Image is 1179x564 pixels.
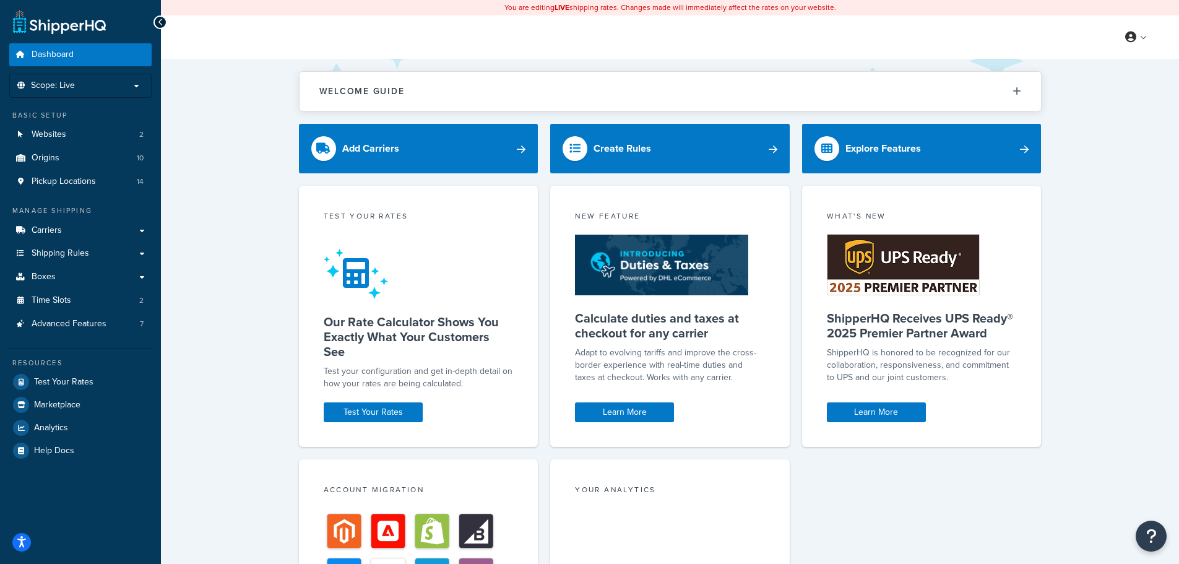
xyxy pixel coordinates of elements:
a: Analytics [9,417,152,439]
div: What's New [827,210,1017,225]
a: Learn More [575,402,674,422]
span: 2 [139,295,144,306]
a: Test Your Rates [9,371,152,393]
a: Add Carriers [299,124,538,173]
div: Resources [9,358,152,368]
h5: Calculate duties and taxes at checkout for any carrier [575,311,765,341]
div: Create Rules [594,140,651,157]
div: Explore Features [845,140,921,157]
button: Welcome Guide [300,72,1041,111]
span: Pickup Locations [32,176,96,187]
span: Scope: Live [31,80,75,91]
a: Marketplace [9,394,152,416]
div: Test your configuration and get in-depth detail on how your rates are being calculated. [324,365,514,390]
a: Create Rules [550,124,790,173]
span: Origins [32,153,59,163]
span: Websites [32,129,66,140]
b: LIVE [555,2,569,13]
h5: ShipperHQ Receives UPS Ready® 2025 Premier Partner Award [827,311,1017,341]
li: Time Slots [9,289,152,312]
li: Origins [9,147,152,170]
a: Shipping Rules [9,242,152,265]
div: Basic Setup [9,110,152,121]
p: Adapt to evolving tariffs and improve the cross-border experience with real-time duties and taxes... [575,347,765,384]
span: Analytics [34,423,68,433]
span: Test Your Rates [34,377,93,388]
a: Test Your Rates [324,402,423,422]
a: Carriers [9,219,152,242]
span: Boxes [32,272,56,282]
div: Account Migration [324,484,514,498]
div: Your Analytics [575,484,765,498]
a: Pickup Locations14 [9,170,152,193]
div: Manage Shipping [9,206,152,216]
span: 7 [140,319,144,329]
span: Marketplace [34,400,80,410]
a: Learn More [827,402,926,422]
h2: Welcome Guide [319,87,405,96]
a: Origins10 [9,147,152,170]
span: Help Docs [34,446,74,456]
span: 2 [139,129,144,140]
div: New Feature [575,210,765,225]
span: 14 [137,176,144,187]
span: Shipping Rules [32,248,89,259]
a: Boxes [9,266,152,289]
a: Help Docs [9,440,152,462]
span: Advanced Features [32,319,106,329]
li: Websites [9,123,152,146]
a: Advanced Features7 [9,313,152,336]
span: Carriers [32,225,62,236]
span: 10 [137,153,144,163]
h5: Our Rate Calculator Shows You Exactly What Your Customers See [324,315,514,359]
a: Time Slots2 [9,289,152,312]
span: Dashboard [32,50,74,60]
a: Websites2 [9,123,152,146]
li: Pickup Locations [9,170,152,193]
button: Open Resource Center [1136,521,1167,552]
div: Add Carriers [342,140,399,157]
li: Advanced Features [9,313,152,336]
span: Time Slots [32,295,71,306]
a: Dashboard [9,43,152,66]
p: ShipperHQ is honored to be recognized for our collaboration, responsiveness, and commitment to UP... [827,347,1017,384]
div: Test your rates [324,210,514,225]
a: Explore Features [802,124,1042,173]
